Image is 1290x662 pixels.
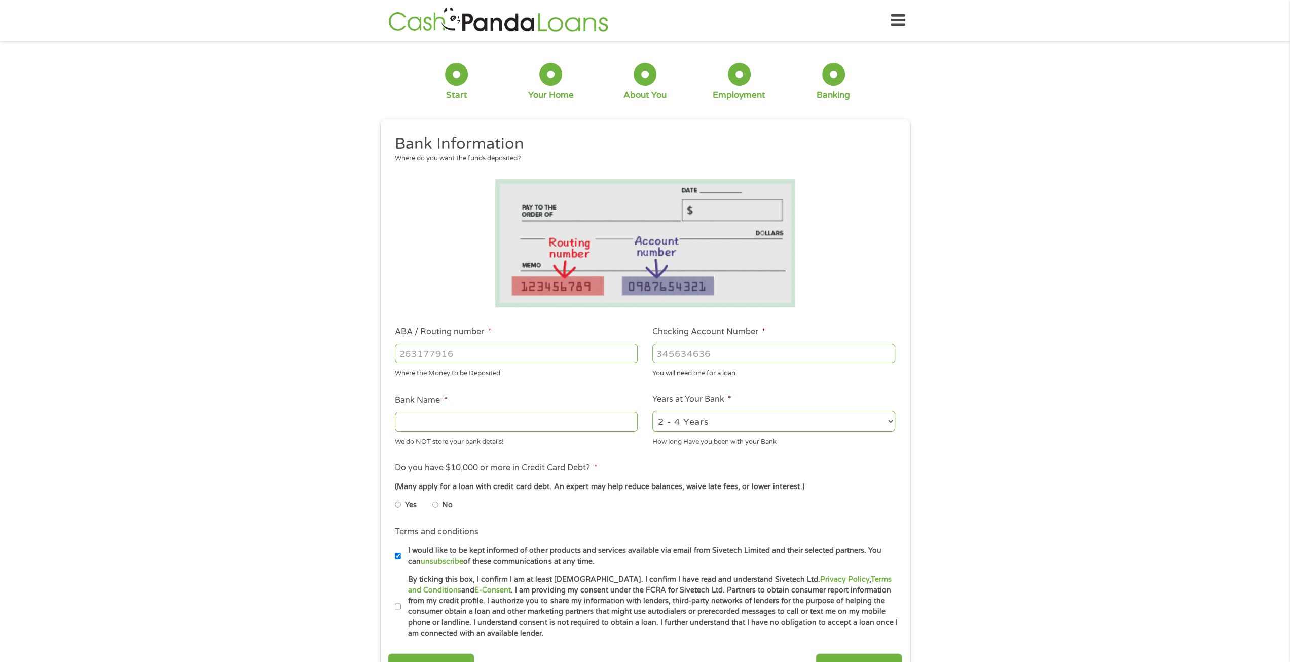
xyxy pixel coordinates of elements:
[395,463,597,473] label: Do you have $10,000 or more in Credit Card Debt?
[652,344,895,363] input: 345634636
[652,365,895,379] div: You will need one for a loan.
[495,179,795,307] img: Routing number location
[395,527,478,537] label: Terms and conditions
[528,90,574,101] div: Your Home
[408,575,891,595] a: Terms and Conditions
[401,545,898,567] label: I would like to be kept informed of other products and services available via email from Sivetech...
[652,394,731,405] label: Years at Your Bank
[395,154,888,164] div: Where do you want the funds deposited?
[652,433,895,447] div: How long Have you been with your Bank
[395,365,638,379] div: Where the Money to be Deposited
[421,557,463,566] a: unsubscribe
[395,395,447,406] label: Bank Name
[652,327,765,337] label: Checking Account Number
[395,344,638,363] input: 263177916
[401,574,898,639] label: By ticking this box, I confirm I am at least [DEMOGRAPHIC_DATA]. I confirm I have read and unders...
[474,586,511,595] a: E-Consent
[385,6,611,35] img: GetLoanNow Logo
[395,134,888,154] h2: Bank Information
[442,500,453,511] label: No
[623,90,667,101] div: About You
[817,90,850,101] div: Banking
[405,500,417,511] label: Yes
[395,327,491,337] label: ABA / Routing number
[395,481,895,493] div: (Many apply for a loan with credit card debt. An expert may help reduce balances, waive late fees...
[446,90,467,101] div: Start
[395,433,638,447] div: We do NOT store your bank details!
[713,90,765,101] div: Employment
[820,575,869,584] a: Privacy Policy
